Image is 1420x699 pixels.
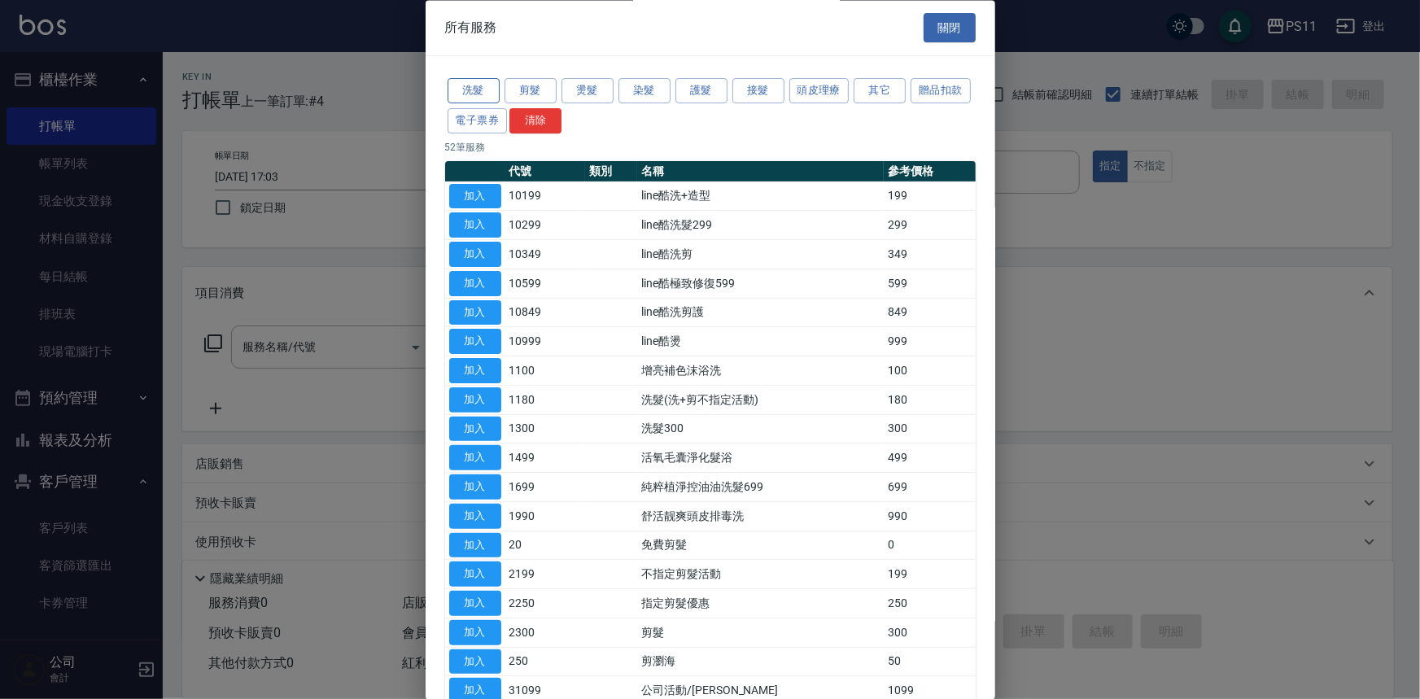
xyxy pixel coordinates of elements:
td: 1499 [505,443,585,473]
td: 1990 [505,502,585,531]
span: 所有服務 [445,20,497,36]
button: 加入 [449,242,501,268]
button: 加入 [449,387,501,413]
button: 其它 [854,79,906,104]
button: 接髮 [732,79,784,104]
button: 加入 [449,213,501,238]
td: 指定剪髮優惠 [637,589,884,618]
td: 1100 [505,356,585,386]
td: 不指定剪髮活動 [637,560,884,589]
button: 贈品扣款 [911,79,971,104]
td: 10299 [505,211,585,240]
button: 電子票券 [448,108,508,133]
button: 關閉 [924,13,976,43]
td: 活氧毛囊淨化髮浴 [637,443,884,473]
td: 699 [884,473,975,502]
td: 499 [884,443,975,473]
button: 加入 [449,649,501,675]
th: 參考價格 [884,161,975,182]
button: 加入 [449,184,501,209]
td: 2300 [505,618,585,648]
td: 2250 [505,589,585,618]
td: 增亮補色沫浴洗 [637,356,884,386]
button: 加入 [449,417,501,442]
td: 199 [884,182,975,212]
th: 名稱 [637,161,884,182]
button: 洗髮 [448,79,500,104]
td: 250 [505,648,585,677]
td: 349 [884,240,975,269]
button: 加入 [449,562,501,588]
p: 52 筆服務 [445,140,976,155]
td: 299 [884,211,975,240]
button: 加入 [449,446,501,471]
td: 999 [884,327,975,356]
button: 加入 [449,300,501,325]
td: 10999 [505,327,585,356]
td: 免費剪髮 [637,531,884,561]
button: 加入 [449,620,501,645]
td: 50 [884,648,975,677]
td: line酷燙 [637,327,884,356]
td: line酷洗剪 [637,240,884,269]
td: 300 [884,415,975,444]
th: 代號 [505,161,585,182]
td: 10199 [505,182,585,212]
td: 剪髮 [637,618,884,648]
td: 180 [884,386,975,415]
td: 10349 [505,240,585,269]
td: 洗髮300 [637,415,884,444]
button: 剪髮 [505,79,557,104]
td: 舒活靓爽頭皮排毒洗 [637,502,884,531]
td: 250 [884,589,975,618]
td: 20 [505,531,585,561]
button: 加入 [449,330,501,355]
td: line酷洗剪護 [637,299,884,328]
td: 1699 [505,473,585,502]
td: 599 [884,269,975,299]
td: 199 [884,560,975,589]
button: 燙髮 [561,79,614,104]
button: 染髮 [618,79,671,104]
td: 洗髮(洗+剪不指定活動) [637,386,884,415]
td: 2199 [505,560,585,589]
th: 類別 [585,161,638,182]
button: 加入 [449,359,501,384]
td: 1180 [505,386,585,415]
td: 純粹植淨控油油洗髮699 [637,473,884,502]
button: 加入 [449,533,501,558]
td: line酷極致修復599 [637,269,884,299]
button: 加入 [449,475,501,500]
button: 護髮 [675,79,727,104]
td: line酷洗+造型 [637,182,884,212]
button: 頭皮理療 [789,79,850,104]
td: 300 [884,618,975,648]
td: 849 [884,299,975,328]
td: 剪瀏海 [637,648,884,677]
td: 10599 [505,269,585,299]
button: 加入 [449,504,501,529]
td: 1300 [505,415,585,444]
button: 清除 [509,108,561,133]
button: 加入 [449,271,501,296]
td: 990 [884,502,975,531]
td: 0 [884,531,975,561]
td: 10849 [505,299,585,328]
td: line酷洗髮299 [637,211,884,240]
button: 加入 [449,592,501,617]
td: 100 [884,356,975,386]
